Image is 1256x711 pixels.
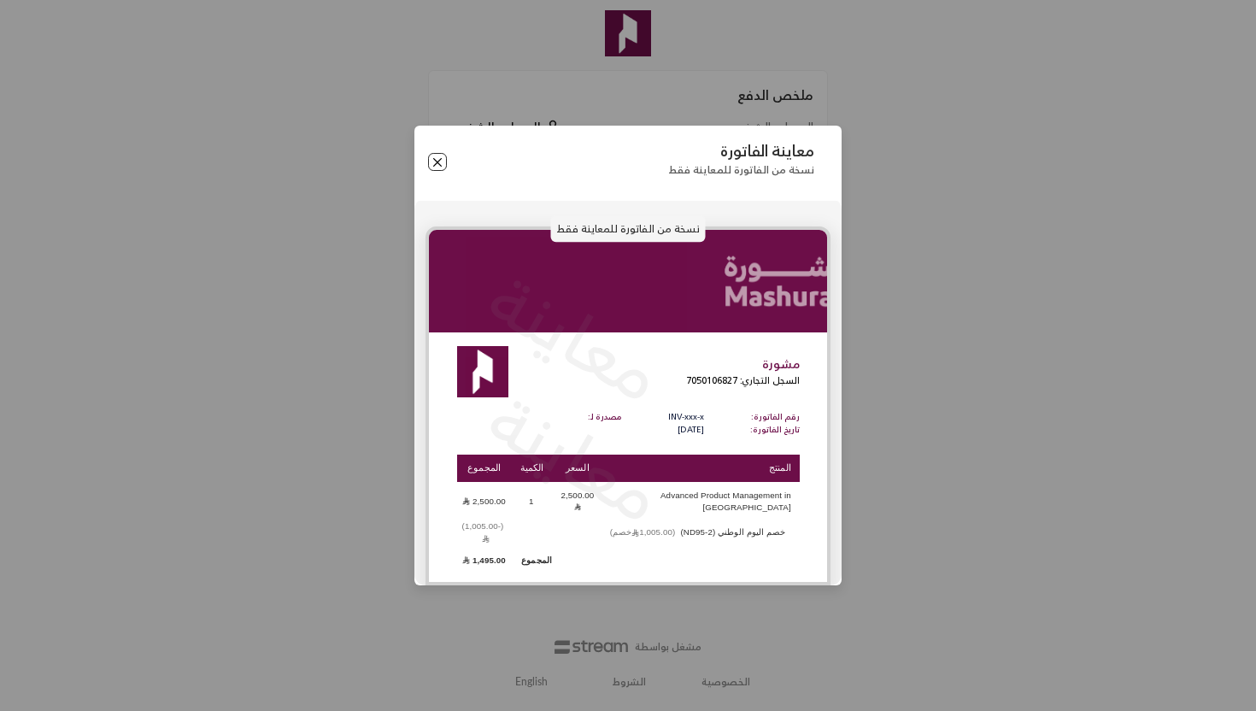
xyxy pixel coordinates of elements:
[668,411,704,424] p: INV-xxx-x
[610,527,676,537] span: (1,005.00 خصم)
[457,552,512,569] td: 1,495.00
[750,424,800,437] p: تاريخ الفاتورة:
[471,246,681,426] p: معاينة
[457,453,800,571] table: Products
[668,163,814,176] p: نسخة من الفاتورة للمعاينة فقط
[462,521,504,543] span: (-1,005.00)
[523,496,540,508] span: 1
[602,527,791,537] span: خصم اليوم الوطني (ND95-2)
[686,373,800,388] p: السجل التجاري: 7050106827
[603,484,800,519] td: Advanced Product Management in [GEOGRAPHIC_DATA]
[457,455,512,483] th: المجموع
[471,367,681,547] p: معاينة
[428,153,447,172] button: Close
[457,484,512,519] td: 2,500.00
[603,455,800,483] th: المنتج
[551,215,706,243] p: نسخة من الفاتورة للمعاينة فقط
[668,424,704,437] p: [DATE]
[750,411,800,424] p: رقم الفاتورة:
[686,355,800,373] p: مشورة
[429,230,827,332] img: Linkedin%20Banner%20-%20Mashurah%20%283%29_mwsyu.png
[457,346,508,397] img: Logo
[668,142,814,161] p: معاينة الفاتورة
[512,552,552,569] td: المجموع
